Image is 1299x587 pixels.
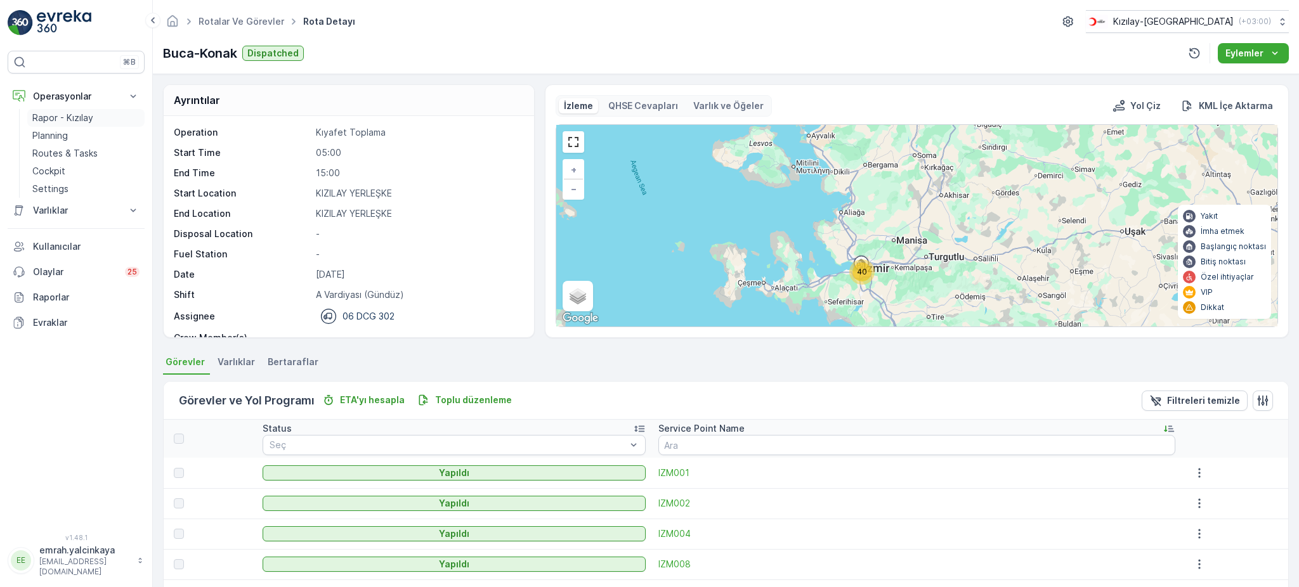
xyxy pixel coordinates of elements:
[658,527,1175,540] a: IZM004
[247,47,299,60] p: Dispatched
[174,146,311,159] p: Start Time
[218,356,255,368] span: Varlıklar
[39,544,131,557] p: emrah.yalcinkaya
[33,316,140,329] p: Evraklar
[316,167,521,179] p: 15:00
[343,310,395,323] p: 06 DCG 302
[857,267,867,276] span: 40
[8,544,145,577] button: EEemrah.yalcinkaya[EMAIL_ADDRESS][DOMAIN_NAME]
[174,559,184,569] div: Toggle Row Selected
[39,557,131,577] p: [EMAIL_ADDRESS][DOMAIN_NAME]
[316,268,521,281] p: [DATE]
[174,288,311,301] p: Shift
[174,498,184,508] div: Toggle Row Selected
[658,467,1175,479] span: IZM001
[174,468,184,478] div: Toggle Row Selected
[559,310,601,326] a: Open this area in Google Maps (opens a new window)
[1225,47,1263,60] p: Eylemler
[559,310,601,326] img: Google
[1201,272,1254,282] p: Özel ihtiyaçlar
[8,10,33,35] img: logo
[316,126,521,139] p: Kıyafet Toplama
[849,259,875,285] div: 40
[166,19,180,30] a: Ana Sayfa
[32,183,69,195] p: Settings
[316,228,521,240] p: -
[564,100,593,112] p: İzleme
[1142,390,1248,411] button: Filtreleri temizle
[263,526,645,541] button: Yapıldı
[8,534,145,541] span: v 1.48.1
[608,100,678,112] p: QHSE Cevapları
[301,15,358,28] span: Rota Detayı
[435,394,512,406] p: Toplu düzenleme
[564,160,583,179] a: Yakınlaştır
[658,497,1175,510] a: IZM002
[11,550,31,571] div: EE
[564,179,583,198] a: Uzaklaştır
[316,207,521,220] p: KIZILAY YERLEŞKE
[174,207,311,220] p: End Location
[1201,257,1246,267] p: Bitiş noktası
[412,392,517,408] button: Toplu düzenleme
[270,439,625,451] p: Seç
[1218,43,1289,63] button: Eylemler
[174,93,220,108] p: Ayrıntılar
[32,112,93,124] p: Rapor - Kızılay
[263,422,292,435] p: Status
[316,248,521,261] p: -
[1199,100,1273,112] p: KML İçe Aktarma
[32,129,68,142] p: Planning
[658,558,1175,571] span: IZM008
[439,467,469,479] p: Yapıldı
[163,44,237,63] p: Buca-Konak
[179,392,315,410] p: Görevler ve Yol Programı
[1201,242,1266,252] p: Başlangıç noktası
[127,267,137,277] p: 25
[571,183,577,194] span: −
[693,100,764,112] p: Varlık ve Öğeler
[33,90,119,103] p: Operasyonlar
[317,392,410,408] button: ETA'yı hesapla
[564,132,583,152] a: View Fullscreen
[174,167,311,179] p: End Time
[33,266,117,278] p: Olaylar
[1086,10,1289,33] button: Kızılay-[GEOGRAPHIC_DATA](+03:00)
[174,310,215,323] p: Assignee
[242,46,304,61] button: Dispatched
[27,180,145,198] a: Settings
[27,145,145,162] a: Routes & Tasks
[1086,15,1108,29] img: k%C4%B1z%C4%B1lay_jywRncg.png
[263,557,645,572] button: Yapıldı
[32,147,98,160] p: Routes & Tasks
[316,332,521,344] p: -
[439,497,469,510] p: Yapıldı
[174,126,311,139] p: Operation
[33,291,140,304] p: Raporlar
[1167,394,1240,407] p: Filtreleri temizle
[268,356,318,368] span: Bertaraflar
[123,57,136,67] p: ⌘B
[316,288,521,301] p: A Vardiyası (Gündüz)
[8,259,145,285] a: Olaylar25
[174,228,311,240] p: Disposal Location
[1201,226,1244,236] p: İmha etmek
[166,356,205,368] span: Görevler
[1201,211,1218,221] p: Yakıt
[174,187,311,200] p: Start Location
[439,527,469,540] p: Yapıldı
[33,240,140,253] p: Kullanıcılar
[8,198,145,223] button: Varlıklar
[1113,15,1234,28] p: Kızılay-[GEOGRAPHIC_DATA]
[1201,287,1213,297] p: VIP
[8,84,145,109] button: Operasyonlar
[8,285,145,310] a: Raporlar
[37,10,91,35] img: logo_light-DOdMpM7g.png
[174,248,311,261] p: Fuel Station
[439,558,469,571] p: Yapıldı
[1130,100,1161,112] p: Yol Çiz
[1239,16,1271,27] p: ( +03:00 )
[658,422,745,435] p: Service Point Name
